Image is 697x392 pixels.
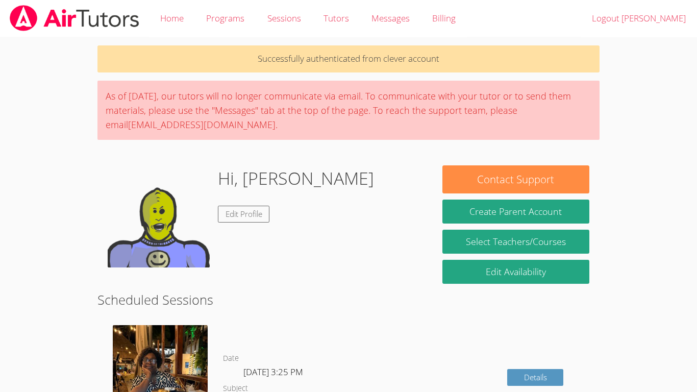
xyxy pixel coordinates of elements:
div: As of [DATE], our tutors will no longer communicate via email. To communicate with your tutor or ... [97,81,600,140]
button: Contact Support [442,165,589,193]
h2: Scheduled Sessions [97,290,600,309]
h1: Hi, [PERSON_NAME] [218,165,374,191]
a: Details [507,369,563,386]
p: Successfully authenticated from clever account [97,45,600,72]
span: Messages [371,12,410,24]
a: Edit Profile [218,206,270,223]
img: airtutors_banner-c4298cdbf04f3fff15de1276eac7730deb9818008684d7c2e4769d2f7ddbe033.png [9,5,140,31]
img: default.png [108,165,210,267]
button: Create Parent Account [442,200,589,224]
a: Select Teachers/Courses [442,230,589,254]
span: [DATE] 3:25 PM [243,366,303,378]
dt: Date [223,352,239,365]
a: Edit Availability [442,260,589,284]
